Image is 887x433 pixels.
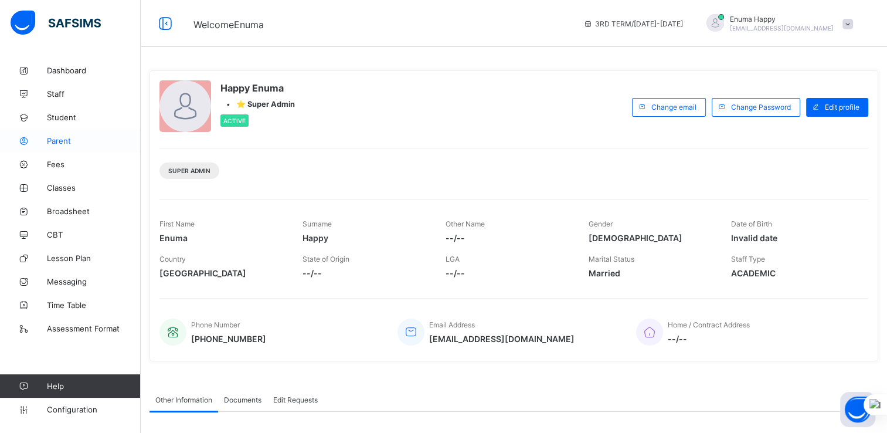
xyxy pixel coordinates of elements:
[47,136,141,146] span: Parent
[159,255,186,263] span: Country
[155,395,212,404] span: Other Information
[191,320,240,329] span: Phone Number
[588,219,612,228] span: Gender
[220,82,295,94] span: Happy Enuma
[446,219,485,228] span: Other Name
[668,334,750,344] span: --/--
[47,405,140,414] span: Configuration
[731,255,765,263] span: Staff Type
[193,19,264,31] span: Welcome Enuma
[429,334,575,344] span: [EMAIL_ADDRESS][DOMAIN_NAME]
[303,219,332,228] span: Surname
[840,392,875,427] button: Open asap
[47,113,141,122] span: Student
[273,395,318,404] span: Edit Requests
[668,320,750,329] span: Home / Contract Address
[191,334,266,344] span: [PHONE_NUMBER]
[159,233,285,243] span: Enuma
[731,103,791,111] span: Change Password
[303,233,428,243] span: Happy
[47,160,141,169] span: Fees
[303,268,428,278] span: --/--
[446,268,571,278] span: --/--
[47,381,140,391] span: Help
[731,268,857,278] span: ACADEMIC
[825,103,859,111] span: Edit profile
[429,320,475,329] span: Email Address
[47,277,141,286] span: Messaging
[47,89,141,99] span: Staff
[731,233,857,243] span: Invalid date
[11,11,101,35] img: safsims
[168,167,210,174] span: Super Admin
[446,233,571,243] span: --/--
[651,103,696,111] span: Change email
[730,25,834,32] span: [EMAIL_ADDRESS][DOMAIN_NAME]
[588,268,713,278] span: Married
[47,230,141,239] span: CBT
[47,253,141,263] span: Lesson Plan
[695,14,859,33] div: EnumaHappy
[588,233,713,243] span: [DEMOGRAPHIC_DATA]
[731,219,772,228] span: Date of Birth
[47,324,141,333] span: Assessment Format
[588,255,634,263] span: Marital Status
[446,255,460,263] span: LGA
[224,395,261,404] span: Documents
[47,207,141,216] span: Broadsheet
[220,100,295,109] div: •
[730,15,834,23] span: Enuma Happy
[159,219,195,228] span: First Name
[159,268,285,278] span: [GEOGRAPHIC_DATA]
[223,117,246,124] span: Active
[236,100,295,109] span: ⭐ Super Admin
[303,255,349,263] span: State of Origin
[583,19,683,28] span: session/term information
[47,66,141,75] span: Dashboard
[47,183,141,192] span: Classes
[47,300,141,310] span: Time Table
